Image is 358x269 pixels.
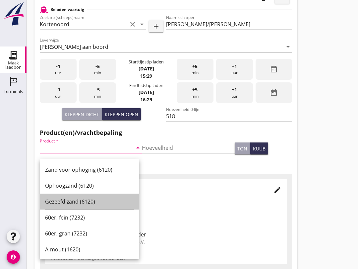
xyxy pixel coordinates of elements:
[45,166,134,174] div: Zand voor ophoging (6120)
[166,111,292,122] input: Hoeveelheid 0-lijn
[45,229,134,237] div: 60er, gran (7232)
[50,246,281,254] div: Milieukwaliteit - Toepasbaarheid
[40,162,292,171] h2: Certificaten/regelgeving
[65,111,99,118] div: Kleppen dicht
[79,82,116,103] div: min
[50,183,263,191] div: Certificaat
[7,250,20,264] i: account_circle
[284,43,292,51] i: arrow_drop_down
[4,89,23,94] div: Terminals
[232,86,237,93] span: +1
[139,89,154,95] strong: [DATE]
[134,144,142,152] i: arrow_drop_down
[253,145,266,152] div: kuub
[50,238,281,245] div: ZW-015 - DEME Environmental Beheer B.V.
[40,128,292,137] h2: Product(en)/vrachtbepaling
[152,22,160,30] i: add
[273,186,281,194] i: edit
[232,63,237,70] span: +1
[177,82,213,103] div: min
[216,59,253,80] div: uur
[50,230,281,238] div: Certificaatnummer - Certificaathouder
[237,145,247,152] div: ton
[50,223,281,229] div: 4600000838
[79,59,116,80] div: min
[140,96,152,103] strong: 16:29
[139,65,154,72] strong: [DATE]
[56,86,60,93] span: -1
[250,142,268,154] button: kuub
[50,199,281,207] div: Vergunninghouder
[95,86,100,93] span: -5
[129,59,164,65] div: Starttijdstip laden
[40,142,133,153] input: Product *
[50,191,263,198] div: BSB
[216,82,253,103] div: uur
[45,182,134,190] div: Ophoogzand (6120)
[50,215,281,223] div: Aktenummer
[50,254,281,261] div: Voldoet aan achtergrondwaarden
[142,142,235,153] input: Hoeveelheid
[40,44,108,50] div: [PERSON_NAME] aan boord
[40,19,127,30] input: Zoek op (scheeps)naam
[102,108,141,120] button: Kleppen open
[177,59,213,80] div: min
[40,59,77,80] div: uur
[138,20,146,28] i: arrow_drop_down
[166,19,292,30] input: Naam schipper
[270,65,278,73] i: date_range
[45,198,134,206] div: Gezeefd zand (6120)
[129,20,137,28] i: clear
[192,86,198,93] span: +5
[140,73,152,79] strong: 15:29
[270,89,278,97] i: date_range
[40,82,77,103] div: uur
[95,63,100,70] span: -5
[56,63,60,70] span: -1
[1,2,25,26] img: logo-small.a267ee39.svg
[45,214,134,222] div: 60er, fein (7232)
[192,63,198,70] span: +5
[50,7,84,13] h2: Beladen vaartuig
[235,142,250,154] button: ton
[105,111,138,118] div: Kleppen open
[129,82,163,89] div: Eindtijdstip laden
[45,245,134,253] div: A-mout (1620)
[62,108,102,120] button: Kleppen dicht
[50,207,281,214] div: DEME Environmental Beheer B.V.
